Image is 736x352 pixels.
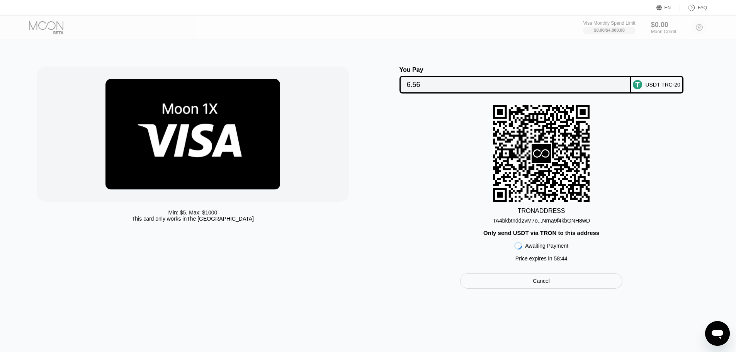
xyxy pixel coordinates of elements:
[656,4,680,12] div: EN
[680,4,707,12] div: FAQ
[665,5,671,10] div: EN
[525,243,568,249] div: Awaiting Payment
[399,66,631,73] div: You Pay
[554,255,567,262] span: 58 : 44
[533,277,550,284] div: Cancel
[483,230,599,236] div: Only send USDT via TRON to this address
[460,273,622,289] div: Cancel
[515,255,568,262] div: Price expires in
[132,216,254,222] div: This card only works in The [GEOGRAPHIC_DATA]
[594,28,625,32] div: $0.00 / $4,000.00
[705,321,730,346] iframe: 启动消息传送窗口的按钮
[698,5,707,10] div: FAQ
[493,218,590,224] div: TA4bkbtndd2vM7o...Nrna9f4kbGNH8wD
[518,207,565,214] div: TRON ADDRESS
[168,209,217,216] div: Min: $ 5 , Max: $ 1000
[583,20,635,34] div: Visa Monthly Spend Limit$0.00/$4,000.00
[376,66,707,94] div: You PayUSDT TRC-20
[493,214,590,224] div: TA4bkbtndd2vM7o...Nrna9f4kbGNH8wD
[583,20,635,26] div: Visa Monthly Spend Limit
[645,82,680,88] div: USDT TRC-20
